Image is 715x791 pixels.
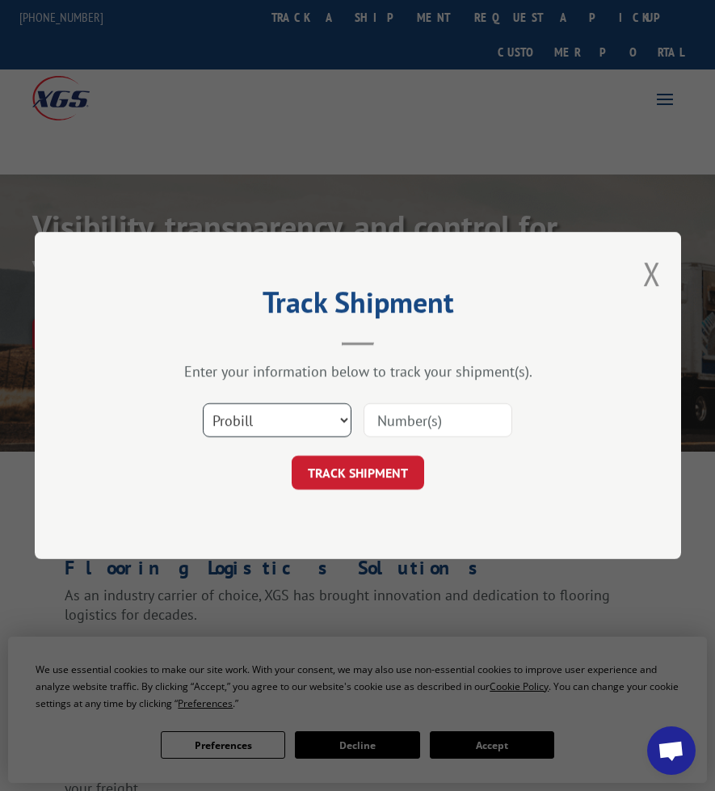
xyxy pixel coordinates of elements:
input: Number(s) [364,403,512,437]
div: Enter your information below to track your shipment(s). [116,362,600,381]
button: TRACK SHIPMENT [292,456,424,490]
h2: Track Shipment [116,291,600,322]
button: Close modal [643,252,661,295]
div: Open chat [647,726,696,775]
